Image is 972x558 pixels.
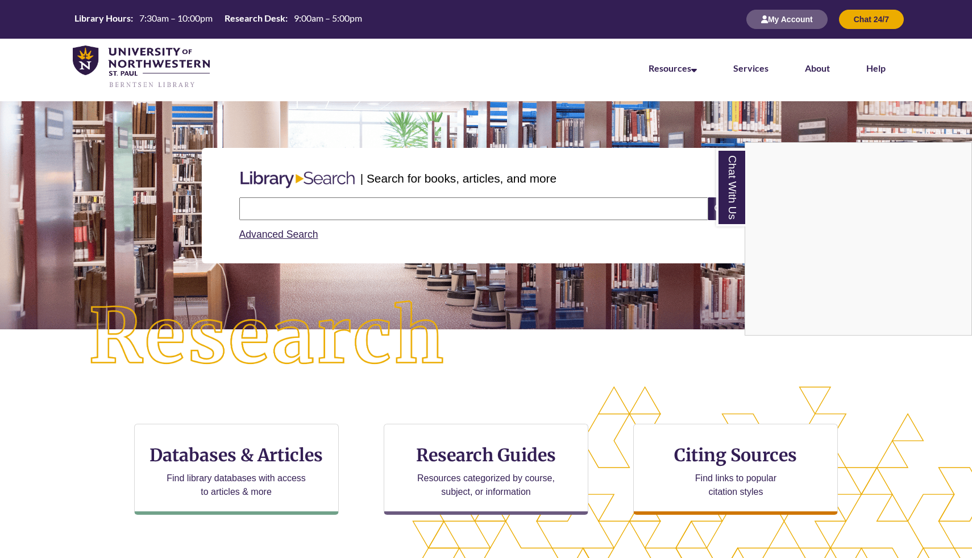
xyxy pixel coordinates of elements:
[745,143,971,335] iframe: Chat Widget
[745,142,972,336] div: Chat With Us
[649,63,697,73] a: Resources
[733,63,769,73] a: Services
[866,63,886,73] a: Help
[805,63,830,73] a: About
[716,148,745,226] a: Chat With Us
[73,46,210,89] img: UNWSP Library Logo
